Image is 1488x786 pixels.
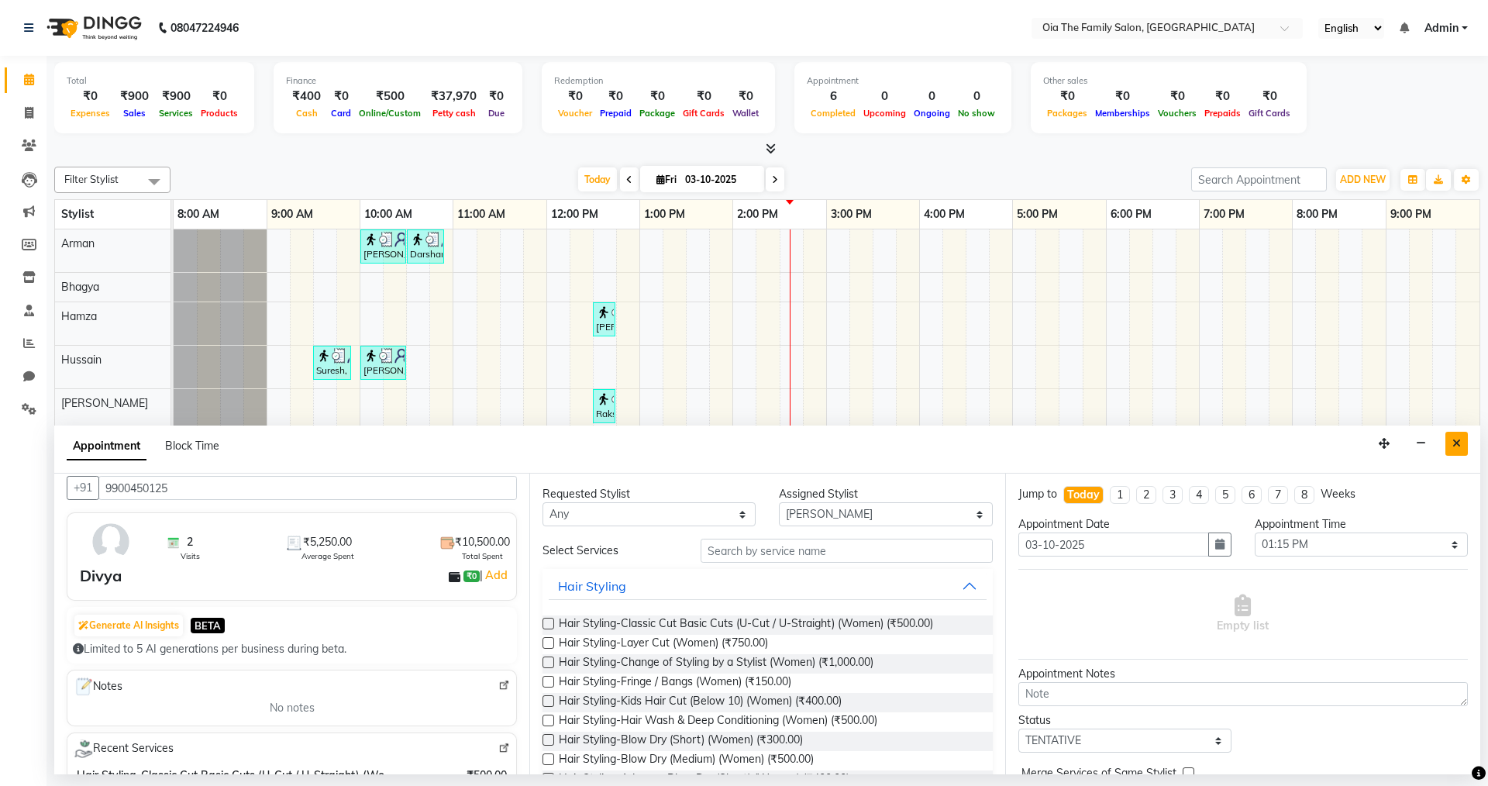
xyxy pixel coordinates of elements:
span: ₹5,250.00 [303,534,352,550]
b: 08047224946 [170,6,239,50]
input: Search by Name/Mobile/Email/Code [98,476,517,500]
div: Requested Stylist [542,486,756,502]
div: ₹0 [1154,88,1200,105]
span: Cash [292,108,322,119]
button: Hair Styling [549,572,986,600]
div: 0 [910,88,954,105]
span: Gift Cards [1245,108,1294,119]
span: Sales [119,108,150,119]
div: 0 [859,88,910,105]
a: 6:00 PM [1107,203,1156,226]
span: Package [635,108,679,119]
div: Raksha, TK04, 12:30 PM-12:40 PM, Threading-Eyebrow (Women) [594,391,614,421]
span: Petty cash [429,108,480,119]
span: Recent Services [74,739,174,758]
span: ₹10,500.00 [455,534,510,550]
span: No show [954,108,999,119]
div: ₹0 [635,88,679,105]
span: Notes [74,677,122,697]
div: 0 [954,88,999,105]
input: Search by service name [701,539,993,563]
span: Due [484,108,508,119]
span: Block Time [165,439,219,453]
div: 6 [807,88,859,105]
a: 12:00 PM [547,203,602,226]
div: ₹900 [155,88,197,105]
div: ₹500 [355,88,425,105]
span: Hussain [61,353,102,367]
button: +91 [67,476,99,500]
span: Packages [1043,108,1091,119]
a: 9:00 AM [267,203,317,226]
span: Hair Styling-Kids Hair Cut (Below 10) (Women) (₹400.00) [559,693,842,712]
div: ₹900 [114,88,155,105]
li: 1 [1110,486,1130,504]
div: Appointment Time [1255,516,1468,533]
a: 8:00 PM [1293,203,1342,226]
span: Empty list [1217,595,1269,634]
a: 7:00 PM [1200,203,1249,226]
span: [PERSON_NAME] [61,396,148,410]
div: Weeks [1321,486,1355,502]
div: Hair Styling [558,577,626,595]
div: [PERSON_NAME], TK05, 12:30 PM-12:45 PM, Hair Styling-[PERSON_NAME] Trim (Men) [594,305,614,334]
span: ADD NEW [1340,174,1386,185]
div: ₹0 [1200,88,1245,105]
div: ₹0 [327,88,355,105]
div: Total [67,74,242,88]
span: Hair Styling-Blow Dry (Short) (Women) (₹300.00) [559,732,803,751]
span: Hair Styling-Hair Wash & Deep Conditioning (Women) (₹500.00) [559,712,877,732]
span: Upcoming [859,108,910,119]
span: Gift Cards [679,108,728,119]
span: Ongoing [910,108,954,119]
li: 3 [1162,486,1183,504]
div: ₹0 [728,88,763,105]
div: Limited to 5 AI generations per business during beta. [73,641,511,657]
div: Appointment [807,74,999,88]
span: Hair Styling-Classic Cut Basic Cuts (U-Cut / U-Straight) (Women) (₹500.00) [559,615,933,635]
img: logo [40,6,146,50]
li: 5 [1215,486,1235,504]
div: Jump to [1018,486,1057,502]
div: Other sales [1043,74,1294,88]
div: ₹0 [596,88,635,105]
span: Stylist [61,207,94,221]
span: Visits [181,550,200,562]
a: 9:00 PM [1386,203,1435,226]
a: 1:00 PM [640,203,689,226]
div: Assigned Stylist [779,486,992,502]
button: Generate AI Insights [74,615,183,636]
span: Merge Services of Same Stylist [1021,765,1176,784]
span: Prepaids [1200,108,1245,119]
div: [PERSON_NAME], TK02, 10:00 AM-10:30 AM, Hair Styling-Hair Cut (Men) [362,348,405,377]
span: Hair Styling-Fringe / Bangs (Women) (₹150.00) [559,674,791,693]
span: Online/Custom [355,108,425,119]
span: Bhagya [61,280,99,294]
span: Filter Stylist [64,173,119,185]
span: BETA [191,618,225,633]
div: Select Services [531,543,688,559]
div: ₹0 [1091,88,1154,105]
span: Hair Styling-Blow Dry (Medium) (Women) (₹500.00) [559,751,814,770]
span: Completed [807,108,859,119]
span: ₹500.00 [467,767,507,784]
span: Hair Styling-Classic Cut Basic Cuts (U-Cut / U-Straight) (Women) [77,767,399,784]
span: Today [578,167,617,191]
div: ₹0 [1245,88,1294,105]
div: ₹0 [1043,88,1091,105]
span: Voucher [554,108,596,119]
span: Admin [1424,20,1459,36]
div: ₹0 [67,88,114,105]
span: 2 [187,534,193,550]
span: Vouchers [1154,108,1200,119]
span: Appointment [67,433,146,460]
div: Status [1018,712,1231,729]
a: 2:00 PM [733,203,782,226]
input: yyyy-mm-dd [1018,533,1209,557]
span: Prepaid [596,108,635,119]
a: 11:00 AM [453,203,509,226]
span: Hair Styling-Change of Styling by a Stylist (Women) (₹1,000.00) [559,654,873,674]
span: Memberships [1091,108,1154,119]
div: ₹0 [679,88,728,105]
span: Fri [653,174,680,185]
